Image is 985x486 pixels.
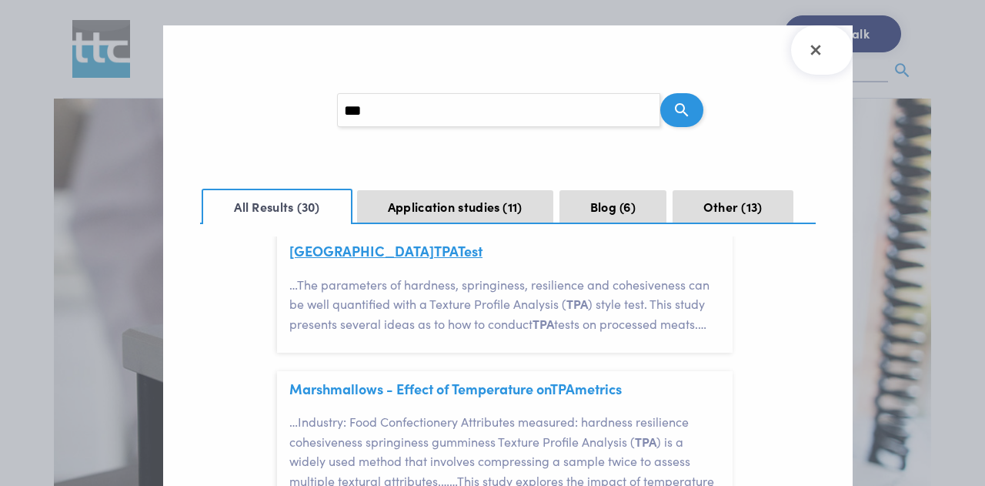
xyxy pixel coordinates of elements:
[660,93,703,127] button: Search
[297,198,320,215] span: 30
[289,379,622,398] a: Marshmallows - Effect of Temperature onTPAmetrics
[200,183,816,224] nav: Search Result Navigation
[289,276,297,293] span: …
[289,275,733,334] p: The parameters of hardness, springiness, resilience and cohesiveness can be well quantified with ...
[434,241,458,260] span: TPA
[559,190,666,223] button: Blog
[503,198,522,215] span: 11
[202,189,352,224] button: All Results
[533,315,554,332] span: TPA
[277,233,733,352] article: Bologna TPA Test
[357,190,553,223] button: Application studies
[550,379,575,398] span: TPA
[289,241,482,260] a: [GEOGRAPHIC_DATA]TPATest
[289,380,622,397] span: Marshmallows - Effect of Temperature on TPA metrics
[698,315,706,332] span: …
[289,413,298,430] span: …
[673,190,793,223] button: Other
[635,433,656,450] span: TPA
[289,243,482,260] span: Bologna TPA Test
[791,25,853,75] button: Close Search Results
[566,295,588,312] span: TPA
[741,198,762,215] span: 13
[619,198,636,215] span: 6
